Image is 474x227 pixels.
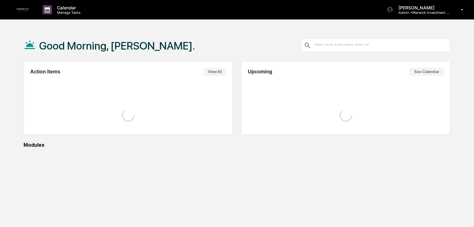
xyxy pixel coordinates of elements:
[248,69,272,75] h2: Upcoming
[30,69,60,75] h2: Action Items
[203,68,226,76] button: View All
[39,40,195,52] h1: Good Morning, [PERSON_NAME].
[52,5,84,10] p: Calendar
[24,142,450,148] div: Modules
[52,10,84,15] p: Manage Tasks
[15,8,30,11] img: logo
[410,68,444,76] button: See Calendar
[393,5,452,10] p: [PERSON_NAME]
[393,10,452,15] p: Admin • Warwick Investment Group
